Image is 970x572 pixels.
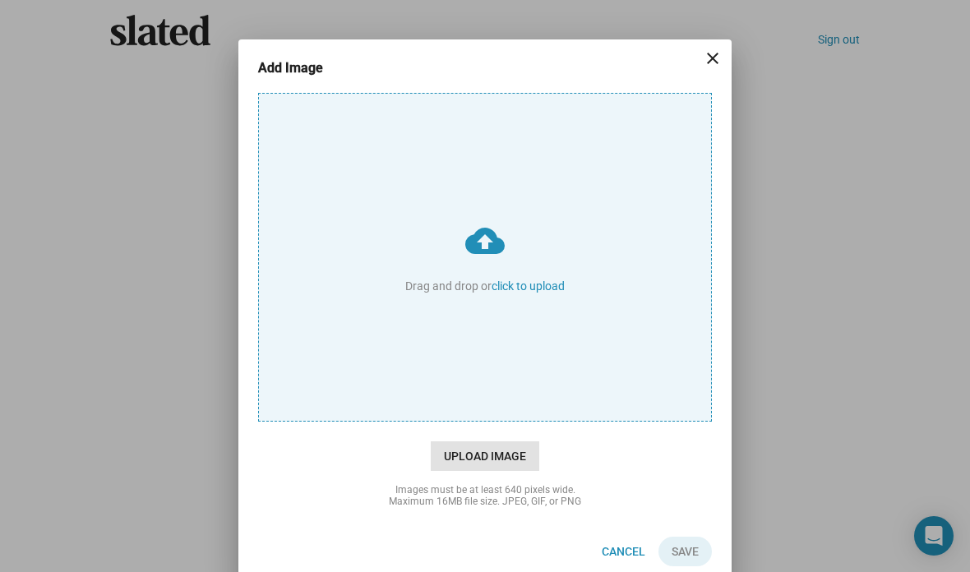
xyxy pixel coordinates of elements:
[703,48,723,68] mat-icon: close
[321,484,649,507] div: Images must be at least 640 pixels wide. Maximum 16MB file size. JPEG, GIF, or PNG
[431,441,539,471] span: Upload Image
[658,537,712,566] button: Save
[602,537,645,566] span: Cancel
[258,59,346,76] h3: Add Image
[672,537,699,566] span: Save
[589,537,658,566] button: Cancel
